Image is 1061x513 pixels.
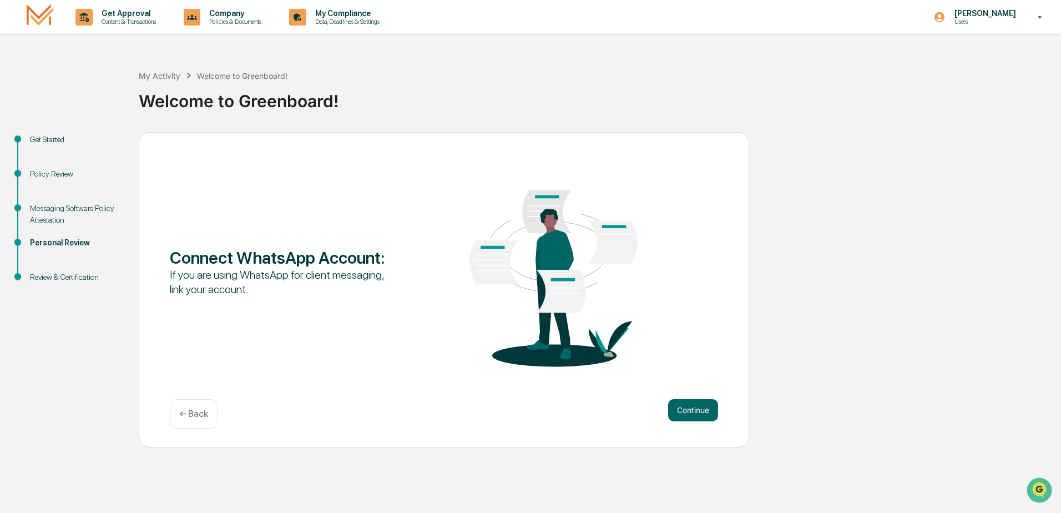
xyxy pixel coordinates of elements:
[38,85,182,96] div: Start new chat
[200,18,267,26] p: Policies & Documents
[7,157,74,177] a: 🔎Data Lookup
[7,135,76,155] a: 🖐️Preclearance
[78,188,134,197] a: Powered byPylon
[11,23,202,41] p: How can we help?
[668,399,718,421] button: Continue
[189,88,202,102] button: Start new chat
[22,161,70,172] span: Data Lookup
[76,135,142,155] a: 🗄️Attestations
[139,71,180,81] div: My Activity
[93,18,161,26] p: Content & Transactions
[946,18,1022,26] p: Users
[139,82,1055,111] div: Welcome to Greenboard!
[170,268,389,296] div: If you are using WhatsApp for client messaging, link your account.
[1025,476,1055,506] iframe: Open customer support
[30,237,121,249] div: Personal Review
[27,4,53,30] img: logo
[197,71,287,81] div: Welcome to Greenboard!
[80,141,89,150] div: 🗄️
[170,248,389,268] div: Connect WhatsApp Account :
[110,188,134,197] span: Pylon
[444,157,663,385] img: Connect WhatsApp Account
[11,141,20,150] div: 🖐️
[30,203,121,226] div: Messaging Software Policy Attestation
[11,85,31,105] img: 1746055101610-c473b297-6a78-478c-a979-82029cc54cd1
[92,140,138,151] span: Attestations
[11,162,20,171] div: 🔎
[306,9,385,18] p: My Compliance
[946,9,1022,18] p: [PERSON_NAME]
[22,140,72,151] span: Preclearance
[30,271,121,283] div: Review & Certification
[93,9,161,18] p: Get Approval
[179,409,208,419] p: ← Back
[38,96,140,105] div: We're available if you need us!
[306,18,385,26] p: Data, Deadlines & Settings
[200,9,267,18] p: Company
[30,134,121,145] div: Get Started
[30,168,121,180] div: Policy Review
